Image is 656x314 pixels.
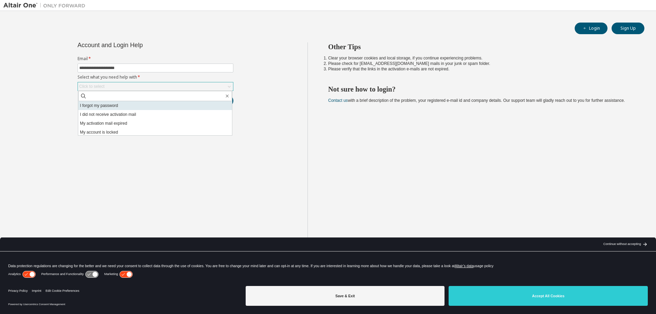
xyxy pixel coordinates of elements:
[328,55,632,61] li: Clear your browser cookies and local storage, if you continue experiencing problems.
[328,66,632,72] li: Please verify that the links in the activation e-mails are not expired.
[78,74,233,80] label: Select what you need help with
[328,98,625,103] span: with a brief description of the problem, your registered e-mail id and company details. Our suppo...
[328,61,632,66] li: Please check for [EMAIL_ADDRESS][DOMAIN_NAME] mails in your junk or spam folder.
[612,23,644,34] button: Sign Up
[3,2,89,9] img: Altair One
[328,85,632,94] h2: Not sure how to login?
[328,98,348,103] a: Contact us
[78,56,233,62] label: Email
[78,101,232,110] li: I forgot my password
[79,84,105,89] div: Click to select
[328,42,632,51] h2: Other Tips
[78,42,202,48] div: Account and Login Help
[78,82,233,91] div: Click to select
[575,23,607,34] button: Login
